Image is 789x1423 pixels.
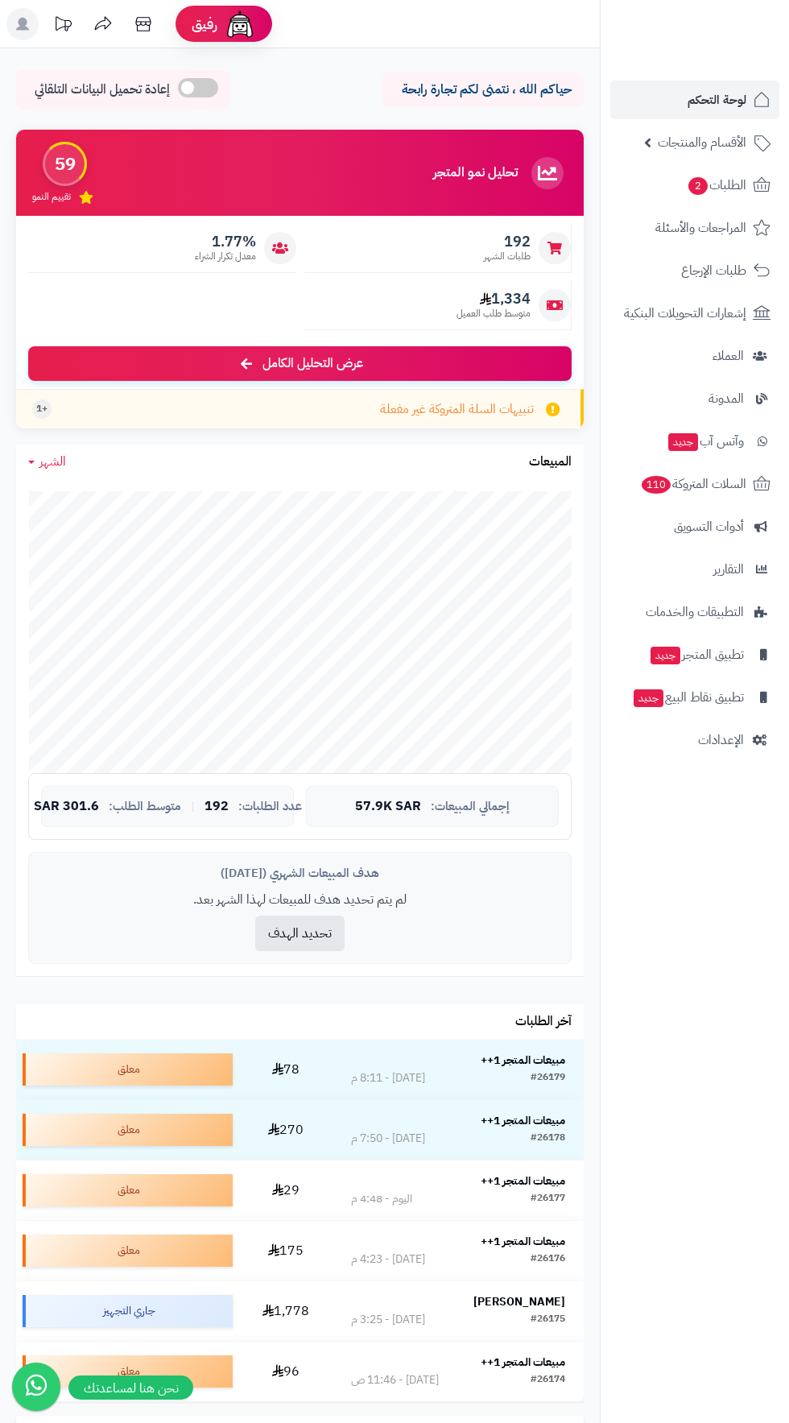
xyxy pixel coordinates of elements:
span: طلبات الشهر [484,250,531,263]
span: 301.6 SAR [34,800,99,814]
td: 175 [239,1221,333,1280]
div: معلق [23,1355,233,1388]
a: وآتس آبجديد [610,422,779,461]
img: ai-face.png [224,8,256,40]
div: معلق [23,1053,233,1086]
a: العملاء [610,337,779,375]
div: معلق [23,1235,233,1267]
a: التطبيقات والخدمات [610,593,779,631]
a: المدونة [610,379,779,418]
p: لم يتم تحديد هدف للمبيعات لهذا الشهر بعد. [41,891,559,909]
div: [DATE] - 8:11 م [351,1070,425,1086]
a: عرض التحليل الكامل [28,346,572,381]
button: تحديد الهدف [255,916,345,951]
a: الإعدادات [610,721,779,759]
div: #26178 [531,1131,565,1147]
span: إشعارات التحويلات البنكية [624,302,746,325]
a: لوحة التحكم [610,81,779,119]
span: أدوات التسويق [674,515,744,538]
span: متوسط الطلب: [109,800,181,813]
span: لوحة التحكم [688,89,746,111]
span: طلبات الإرجاع [681,259,746,282]
td: 29 [239,1160,333,1220]
span: 192 [204,800,229,814]
div: جاري التجهيز [23,1295,233,1327]
span: 1,334 [456,290,531,308]
div: [DATE] - 3:25 م [351,1312,425,1328]
span: المراجعات والأسئلة [655,217,746,239]
span: تنبيهات السلة المتروكة غير مفعلة [380,400,534,419]
span: المدونة [708,387,744,410]
span: عدد الطلبات: [238,800,302,813]
div: #26175 [531,1312,565,1328]
span: رفيق [192,14,217,34]
span: العملاء [713,345,744,367]
td: 1,778 [239,1281,333,1341]
span: جديد [668,433,698,451]
strong: مبيعات المتجر 1++ [481,1052,565,1069]
img: logo-2.png [680,45,774,79]
h3: المبيعات [529,455,572,470]
span: إعادة تحميل البيانات التلقائي [35,81,170,99]
span: جديد [651,647,680,664]
span: 192 [484,233,531,250]
a: إشعارات التحويلات البنكية [610,294,779,333]
span: 2 [688,177,708,195]
strong: مبيعات المتجر 1++ [481,1354,565,1371]
strong: مبيعات المتجر 1++ [481,1173,565,1189]
span: 110 [642,476,671,494]
a: السلات المتروكة110 [610,465,779,503]
span: وآتس آب [667,430,744,453]
h3: تحليل نمو المتجر [433,166,518,180]
span: معدل تكرار الشراء [195,250,256,263]
span: تطبيق المتجر [649,643,744,666]
div: [DATE] - 7:50 م [351,1131,425,1147]
div: معلق [23,1174,233,1206]
span: إجمالي المبيعات: [431,800,510,813]
strong: مبيعات المتجر 1++ [481,1112,565,1129]
span: 1.77% [195,233,256,250]
a: أدوات التسويق [610,507,779,546]
h3: آخر الطلبات [515,1015,572,1029]
span: عرض التحليل الكامل [262,354,363,373]
strong: مبيعات المتجر 1++ [481,1233,565,1250]
span: +1 [36,402,48,416]
div: #26174 [531,1372,565,1388]
div: اليوم - 4:48 م [351,1191,412,1207]
span: تقييم النمو [32,190,71,204]
span: السلات المتروكة [640,473,746,495]
td: 96 [239,1342,333,1401]
div: [DATE] - 4:23 م [351,1251,425,1268]
span: متوسط طلب العميل [456,307,531,321]
span: تطبيق نقاط البيع [632,686,744,709]
div: #26176 [531,1251,565,1268]
strong: [PERSON_NAME] [473,1293,565,1310]
a: تطبيق نقاط البيعجديد [610,678,779,717]
div: معلق [23,1114,233,1146]
a: الطلبات2 [610,166,779,205]
a: تحديثات المنصة [43,8,83,44]
span: | [191,800,195,813]
div: #26179 [531,1070,565,1086]
div: [DATE] - 11:46 ص [351,1372,439,1388]
a: تطبيق المتجرجديد [610,635,779,674]
div: #26177 [531,1191,565,1207]
span: الطلبات [687,174,746,196]
p: حياكم الله ، نتمنى لكم تجارة رابحة [394,81,572,99]
a: الشهر [28,453,66,471]
span: الأقسام والمنتجات [658,131,746,154]
td: 270 [239,1100,333,1160]
span: التقارير [713,558,744,581]
span: الإعدادات [698,729,744,751]
span: 57.9K SAR [355,800,421,814]
a: المراجعات والأسئلة [610,209,779,247]
td: 78 [239,1040,333,1099]
span: التطبيقات والخدمات [646,601,744,623]
div: هدف المبيعات الشهري ([DATE]) [41,865,559,882]
span: جديد [634,689,663,707]
span: الشهر [39,452,66,471]
a: التقارير [610,550,779,589]
a: طلبات الإرجاع [610,251,779,290]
